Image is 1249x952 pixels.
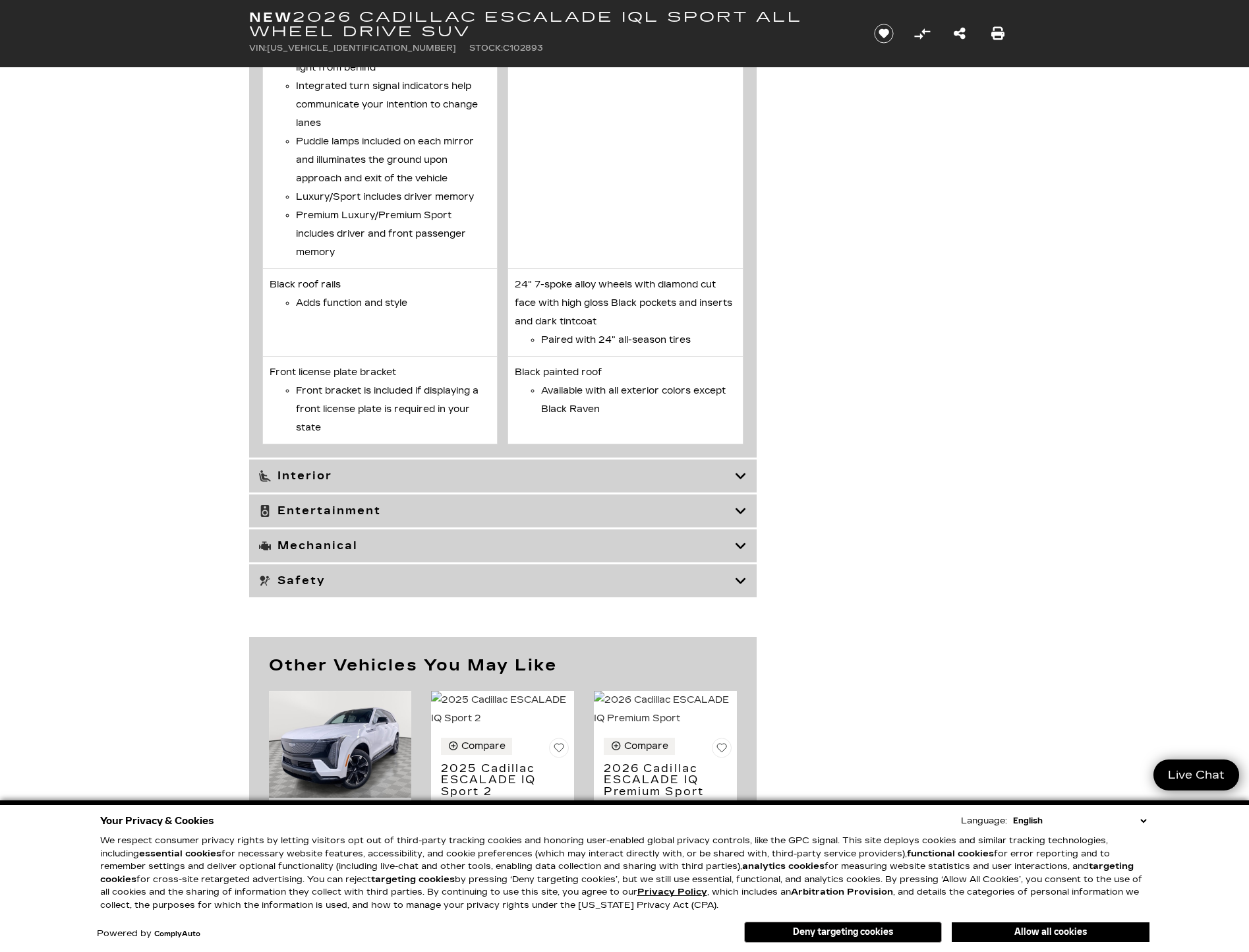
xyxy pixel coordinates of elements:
[791,887,893,897] strong: Arbitration Provision
[441,763,569,816] a: 2025 Cadillac ESCALADE IQ Sport 2 $148,054
[441,738,512,755] button: Compare Vehicle
[712,738,732,765] button: Save Vehicle
[541,331,736,349] li: Paired with 24" all-season tires
[259,539,735,552] h3: Mechanical
[541,382,736,419] li: Available with all exterior colors except Black Raven
[249,9,293,25] strong: New
[262,357,498,444] li: Front license plate bracket
[594,691,737,728] img: 2026 Cadillac ESCALADE IQ Premium Sport
[961,817,1007,825] div: Language:
[296,133,491,188] li: Puddle lamps included on each mirror and illuminates the ground upon approach and exit of the veh...
[371,874,455,885] strong: targeting cookies
[1161,767,1231,783] span: Live Chat
[296,77,491,133] li: Integrated turn signal indicators help communicate your intention to change lanes
[296,206,491,262] li: Premium Luxury/Premium Sport includes driver and front passenger memory
[461,740,506,752] div: Compare
[441,763,543,798] h3: 2025 Cadillac ESCALADE IQ Sport 2
[907,848,994,859] strong: functional cookies
[742,861,825,872] strong: analytics cookies
[954,24,966,43] a: Share this New 2026 Cadillac ESCALADE IQL Sport All Wheel Drive SUV
[259,469,735,483] h3: Interior
[991,24,1004,43] a: Print this New 2026 Cadillac ESCALADE IQL Sport All Wheel Drive SUV
[1153,759,1239,790] a: Live Chat
[508,269,743,357] li: 24" 7-spoke alloy wheels with diamond cut face with high gloss Black pockets and inserts and dark...
[259,574,735,587] h3: Safety
[952,922,1149,942] button: Allow all cookies
[912,24,932,44] button: Compare Vehicle
[296,382,491,437] li: Front bracket is included if displaying a front license plate is required in your state
[624,740,668,752] div: Compare
[100,835,1149,912] p: We respect consumer privacy rights by letting visitors opt out of third-party tracking cookies an...
[604,738,675,755] button: Compare Vehicle
[1010,814,1149,827] select: Language Select
[100,861,1134,885] strong: targeting cookies
[249,44,267,53] span: VIN:
[269,657,737,674] h2: Other Vehicles You May Like
[869,23,898,44] button: Save vehicle
[296,188,491,206] li: Luxury/Sport includes driver memory
[154,930,200,938] a: ComplyAuto
[249,10,852,39] h1: 2026 Cadillac ESCALADE IQL Sport All Wheel Drive SUV
[269,691,412,798] img: 2025 Cadillac ESCALADE IQ Sport 1
[296,294,491,312] li: Adds function and style
[637,887,707,897] u: Privacy Policy
[469,44,503,53] span: Stock:
[604,797,732,816] p: $158,810
[508,357,743,444] li: Black painted roof
[262,269,498,357] li: Black roof rails
[97,930,200,938] div: Powered by
[604,763,732,816] a: 2026 Cadillac ESCALADE IQ Premium Sport $158,810
[503,44,543,53] span: C102893
[139,848,221,859] strong: essential cookies
[549,738,569,765] button: Save Vehicle
[744,922,942,943] button: Deny targeting cookies
[441,797,569,816] p: $148,054
[431,691,574,728] img: 2025 Cadillac ESCALADE IQ Sport 2
[267,44,456,53] span: [US_VEHICLE_IDENTIFICATION_NUMBER]
[259,504,735,518] h3: Entertainment
[100,812,214,830] span: Your Privacy & Cookies
[604,763,706,798] h3: 2026 Cadillac ESCALADE IQ Premium Sport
